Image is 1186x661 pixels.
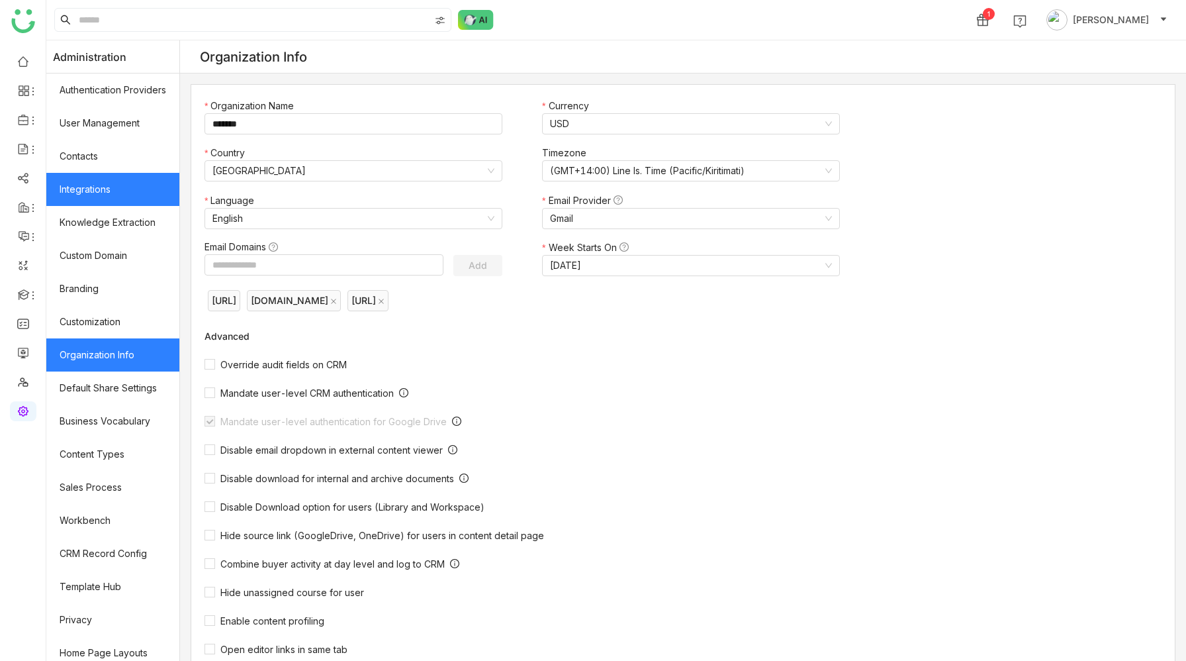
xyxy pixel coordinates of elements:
label: Country [205,146,251,160]
div: Organization Info [200,49,307,65]
a: Custom Domain [46,239,179,272]
label: Organization Name [205,99,300,113]
a: Authentication Providers [46,74,179,107]
label: Language [205,193,261,208]
span: Open editor links in same tab [215,644,353,655]
nz-select-item: United States [212,161,494,181]
a: Knowledge Extraction [46,206,179,239]
nz-select-item: Gmail [550,209,832,229]
span: Disable download for internal and archive documents [215,473,459,484]
a: User Management [46,107,179,140]
a: Customization [46,305,179,338]
a: Contacts [46,140,179,173]
button: Add [453,255,502,276]
span: Mandate user-level authentication for Google Drive [215,416,452,427]
span: Combine buyer activity at day level and log to CRM [215,558,450,570]
span: Mandate user-level CRM authentication [215,387,399,399]
img: search-type.svg [435,15,445,26]
a: Privacy [46,603,179,636]
a: Default Share Settings [46,372,179,405]
a: Business Vocabulary [46,405,179,438]
a: Sales Process [46,471,179,504]
a: CRM Record Config [46,537,179,570]
nz-select-item: English [212,209,494,229]
label: Email Provider [542,193,629,208]
img: help.svg [1013,15,1026,28]
span: Disable email dropdown in external content viewer [215,444,448,456]
a: Organization Info [46,338,179,372]
span: Hide source link (GoogleDrive, OneDrive) for users in content detail page [215,530,549,541]
nz-select-item: USD [550,114,832,134]
nz-select-item: Sunday [550,256,832,276]
img: ask-buddy-normal.svg [458,10,494,30]
label: Email Domains [205,240,285,254]
a: Workbench [46,504,179,537]
button: [PERSON_NAME] [1044,9,1170,30]
span: Hide unassigned course for user [215,587,369,598]
div: 1 [983,8,995,20]
nz-tag: [URL] [347,290,388,311]
span: Override audit fields on CRM [215,359,352,370]
img: logo [11,9,35,33]
span: Disable Download option for users (Library and Workspace) [215,501,490,513]
nz-select-item: (GMT+14:00) Line Is. Time (Pacific/Kiritimati) [550,161,832,181]
label: Week Starts On [542,240,635,255]
span: [PERSON_NAME] [1073,13,1149,27]
span: Administration [53,40,126,74]
img: avatar [1046,9,1068,30]
nz-tag: [DOMAIN_NAME] [247,290,341,311]
div: Advanced [205,330,866,342]
label: Currency [542,99,595,113]
a: Template Hub [46,570,179,603]
a: Branding [46,272,179,305]
label: Timezone [542,146,593,160]
span: Enable content profiling [215,615,330,627]
nz-tag: [URL] [208,290,240,311]
a: Content Types [46,438,179,471]
a: Integrations [46,173,179,206]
